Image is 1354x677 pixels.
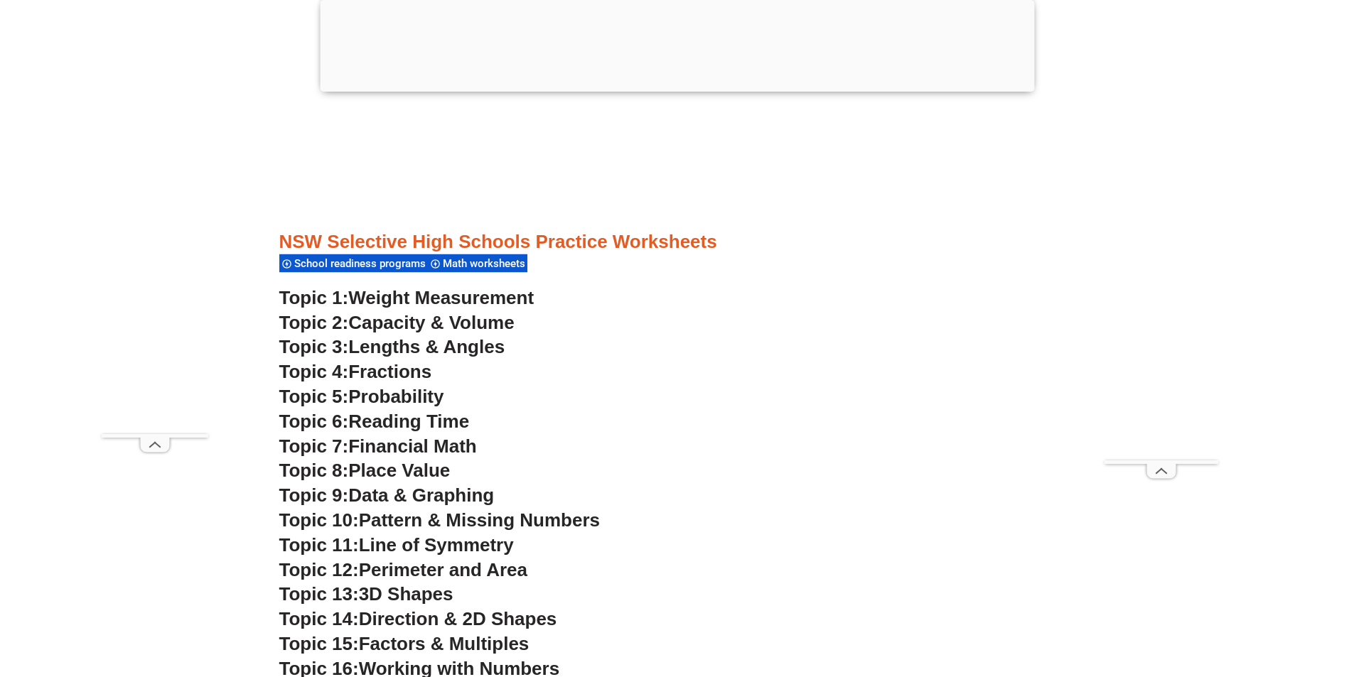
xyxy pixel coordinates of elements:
[359,633,530,654] span: Factors & Multiples
[279,583,359,605] span: Topic 13:
[348,287,534,308] span: Weight Measurement
[443,257,530,270] span: Math worksheets
[279,484,349,506] span: Topic 9:
[279,435,349,457] span: Topic 7:
[348,312,514,333] span: Capacity & Volume
[348,361,431,382] span: Fractions
[279,633,359,654] span: Topic 15:
[279,336,349,357] span: Topic 3:
[348,435,476,457] span: Financial Math
[279,386,349,407] span: Topic 5:
[428,254,527,273] div: Math worksheets
[348,484,494,506] span: Data & Graphing
[251,9,1104,208] iframe: Advertisement
[279,633,530,654] a: Topic 15:Factors & Multiples
[279,386,444,407] a: Topic 5:Probability
[279,312,349,333] span: Topic 2:
[348,411,469,432] span: Reading Time
[348,386,444,407] span: Probability
[279,435,477,457] a: Topic 7:Financial Math
[279,484,495,506] a: Topic 9:Data & Graphing
[279,361,432,382] a: Topic 4:Fractions
[1117,516,1354,677] iframe: Chat Widget
[279,287,534,308] a: Topic 1:Weight Measurement
[279,460,349,481] span: Topic 8:
[279,361,349,382] span: Topic 4:
[102,34,208,434] iframe: Advertisement
[279,312,515,333] a: Topic 2:Capacity & Volume
[359,534,514,556] span: Line of Symmetry
[279,230,1075,254] h3: NSW Selective High Schools Practice Worksheets
[1105,34,1218,460] iframe: Advertisement
[359,583,453,605] span: 3D Shapes
[279,254,428,273] div: School readiness programs
[279,411,349,432] span: Topic 6:
[279,583,453,605] a: Topic 13:3D Shapes
[359,559,527,580] span: Perimeter and Area
[279,534,359,556] span: Topic 11:
[279,287,349,308] span: Topic 1:
[279,411,470,432] a: Topic 6:Reading Time
[279,608,557,629] a: Topic 14:Direction & 2D Shapes
[279,509,359,531] span: Topic 10:
[279,336,505,357] a: Topic 3:Lengths & Angles
[279,608,359,629] span: Topic 14:
[348,336,505,357] span: Lengths & Angles
[279,460,451,481] a: Topic 8:Place Value
[279,559,359,580] span: Topic 12:
[348,460,450,481] span: Place Value
[279,534,514,556] a: Topic 11:Line of Symmetry
[279,509,600,531] a: Topic 10:Pattern & Missing Numbers
[359,608,557,629] span: Direction & 2D Shapes
[359,509,600,531] span: Pattern & Missing Numbers
[294,257,430,270] span: School readiness programs
[279,559,527,580] a: Topic 12:Perimeter and Area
